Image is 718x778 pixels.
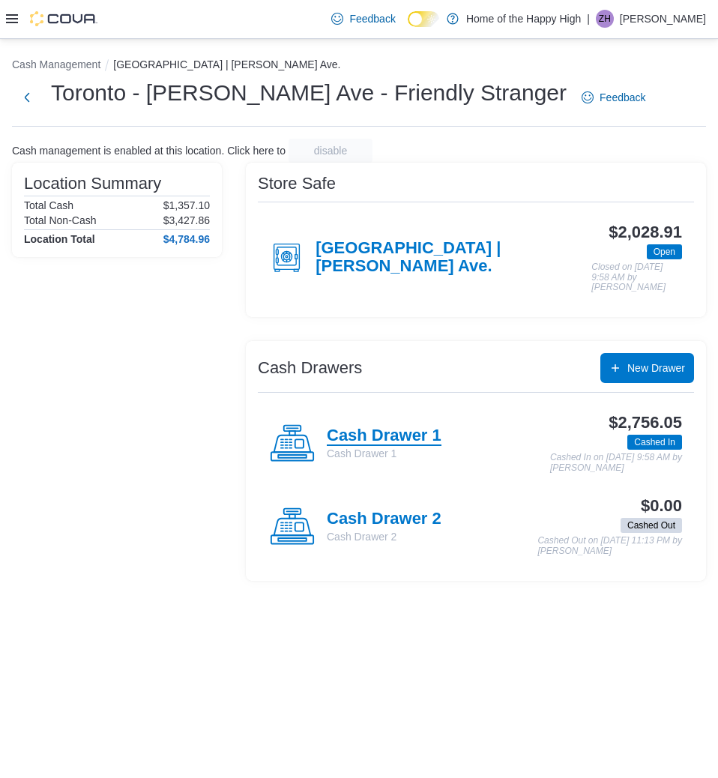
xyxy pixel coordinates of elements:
[599,10,611,28] span: ZH
[627,519,675,532] span: Cashed Out
[587,10,590,28] p: |
[634,435,675,449] span: Cashed In
[609,223,682,241] h3: $2,028.91
[327,510,441,529] h4: Cash Drawer 2
[24,214,97,226] h6: Total Non-Cash
[627,435,682,450] span: Cashed In
[258,359,362,377] h3: Cash Drawers
[576,82,651,112] a: Feedback
[163,214,210,226] p: $3,427.86
[647,244,682,259] span: Open
[51,78,567,108] h1: Toronto - [PERSON_NAME] Ave - Friendly Stranger
[12,82,42,112] button: Next
[316,239,591,277] h4: [GEOGRAPHIC_DATA] | [PERSON_NAME] Ave.
[641,497,682,515] h3: $0.00
[600,353,694,383] button: New Drawer
[325,4,401,34] a: Feedback
[596,10,614,28] div: Zachary Haire
[654,245,675,259] span: Open
[537,536,682,556] p: Cashed Out on [DATE] 11:13 PM by [PERSON_NAME]
[289,139,372,163] button: disable
[314,143,347,158] span: disable
[408,11,439,27] input: Dark Mode
[12,58,100,70] button: Cash Management
[349,11,395,26] span: Feedback
[327,426,441,446] h4: Cash Drawer 1
[591,262,682,293] p: Closed on [DATE] 9:58 AM by [PERSON_NAME]
[24,199,73,211] h6: Total Cash
[621,518,682,533] span: Cashed Out
[466,10,581,28] p: Home of the Happy High
[609,414,682,432] h3: $2,756.05
[600,90,645,105] span: Feedback
[163,199,210,211] p: $1,357.10
[327,529,441,544] p: Cash Drawer 2
[12,57,706,75] nav: An example of EuiBreadcrumbs
[163,233,210,245] h4: $4,784.96
[258,175,336,193] h3: Store Safe
[24,175,161,193] h3: Location Summary
[620,10,706,28] p: [PERSON_NAME]
[550,453,682,473] p: Cashed In on [DATE] 9:58 AM by [PERSON_NAME]
[327,446,441,461] p: Cash Drawer 1
[113,58,340,70] button: [GEOGRAPHIC_DATA] | [PERSON_NAME] Ave.
[30,11,97,26] img: Cova
[627,361,685,376] span: New Drawer
[24,233,95,245] h4: Location Total
[12,145,286,157] p: Cash management is enabled at this location. Click here to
